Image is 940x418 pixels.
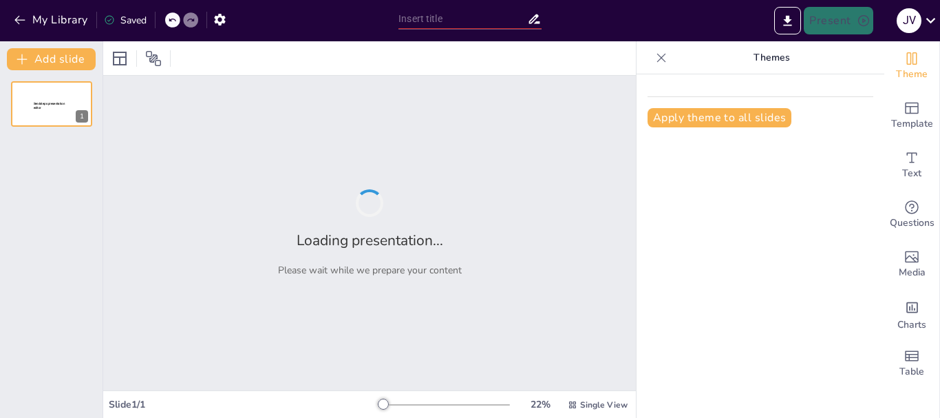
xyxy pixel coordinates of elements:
[884,41,939,91] div: Change the overall theme
[524,398,557,411] div: 22 %
[672,41,870,74] p: Themes
[884,190,939,240] div: Get real-time input from your audience
[104,14,147,27] div: Saved
[897,8,921,33] div: J V
[890,216,934,231] span: Questions
[897,317,926,333] span: Charts
[398,9,527,29] input: Insert title
[580,399,628,410] span: Single View
[76,110,88,123] div: 1
[7,48,96,70] button: Add slide
[897,7,921,34] button: J V
[11,81,92,127] div: 1
[884,339,939,388] div: Add a table
[891,116,933,132] span: Template
[648,108,791,127] button: Apply theme to all slides
[899,364,924,379] span: Table
[34,102,65,109] span: Sendsteps presentation editor
[804,7,873,34] button: Present
[774,7,801,34] button: Export to PowerPoint
[899,265,926,280] span: Media
[884,91,939,140] div: Add ready made slides
[297,231,443,250] h2: Loading presentation...
[109,398,378,411] div: Slide 1 / 1
[884,289,939,339] div: Add charts and graphs
[109,48,131,70] div: Layout
[896,67,928,82] span: Theme
[884,240,939,289] div: Add images, graphics, shapes or video
[884,140,939,190] div: Add text boxes
[278,264,462,277] p: Please wait while we prepare your content
[10,9,94,31] button: My Library
[145,50,162,67] span: Position
[902,166,921,181] span: Text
